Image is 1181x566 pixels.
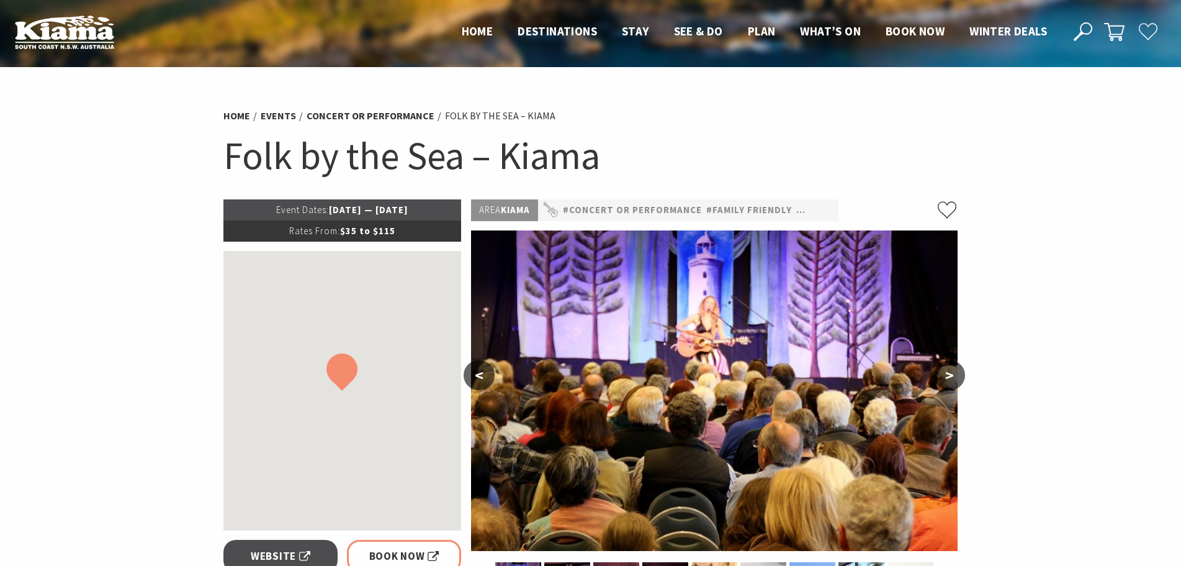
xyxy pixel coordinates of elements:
span: Book Now [369,548,439,565]
img: Folk by the Sea - Showground Pavilion [471,231,958,551]
a: Home [223,109,250,122]
a: Events [261,109,296,122]
img: Kiama Logo [15,15,114,49]
span: Book now [886,24,945,39]
span: Event Dates: [276,204,329,216]
p: [DATE] — [DATE] [223,199,462,221]
nav: Main Menu [449,22,1059,42]
span: Home [462,24,493,39]
a: #Concert or Performance [563,203,702,218]
span: Destinations [518,24,597,39]
span: Website [251,548,310,565]
a: Concert or Performance [307,109,434,122]
span: What’s On [800,24,861,39]
a: #Festivals [796,203,853,218]
span: Rates From: [289,225,340,237]
button: < [464,360,495,390]
span: Winter Deals [969,24,1047,39]
h1: Folk by the Sea – Kiama [223,130,958,181]
span: Area [479,204,501,216]
p: $35 to $115 [223,221,462,242]
span: See & Do [674,24,723,39]
a: #Family Friendly [706,203,792,218]
span: Stay [622,24,649,39]
span: Plan [748,24,776,39]
p: Kiama [471,199,538,221]
li: Folk by the Sea – Kiama [445,108,555,124]
button: > [934,360,965,390]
